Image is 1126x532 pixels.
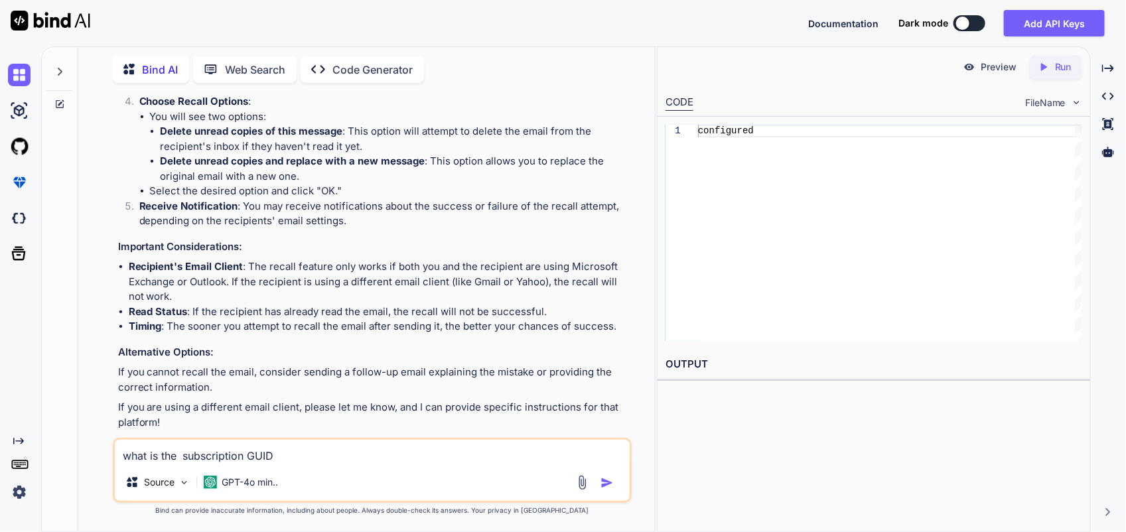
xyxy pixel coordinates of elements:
[1025,96,1066,109] span: FileName
[139,95,249,107] strong: Choose Recall Options
[600,476,614,490] img: icon
[118,239,629,255] h3: Important Considerations:
[226,62,286,78] p: Web Search
[150,109,629,184] li: You will see two options:
[118,365,629,395] p: If you cannot recall the email, consider sending a follow-up email explaining the mistake or prov...
[161,154,629,184] li: : This option allows you to replace the original email with a new one.
[143,62,178,78] p: Bind AI
[129,304,629,320] li: : If the recipient has already read the email, the recall will not be successful.
[204,476,217,489] img: GPT-4o mini
[808,18,879,29] span: Documentation
[113,505,632,515] p: Bind can provide inaccurate information, including about people. Always double-check its answers....
[8,135,31,158] img: githubLight
[222,476,279,489] p: GPT-4o min..
[139,199,629,229] p: : You may receive notifications about the success or failure of the recall attempt, depending on ...
[575,475,590,490] img: attachment
[8,171,31,194] img: premium
[150,184,629,199] li: Select the desired option and click "OK."
[808,17,879,31] button: Documentation
[1055,60,1072,74] p: Run
[666,125,681,137] div: 1
[1071,97,1082,108] img: chevron down
[129,305,188,318] strong: Read Status
[118,400,629,430] p: If you are using a different email client, please let me know, and I can provide specific instruc...
[333,62,413,78] p: Code Generator
[1004,10,1105,36] button: Add API Keys
[115,440,630,464] textarea: what is the subscription GUID
[118,345,629,360] h3: Alternative Options:
[8,481,31,503] img: settings
[963,61,975,73] img: preview
[129,320,162,332] strong: Timing
[129,260,244,273] strong: Recipient's Email Client
[898,17,948,30] span: Dark mode
[129,319,629,334] li: : The sooner you attempt to recall the email after sending it, the better your chances of success.
[658,349,1090,380] h2: OUTPUT
[139,94,629,109] p: :
[698,125,754,136] span: configured
[144,476,175,489] p: Source
[981,60,1017,74] p: Preview
[161,125,343,137] strong: Delete unread copies of this message
[161,155,425,167] strong: Delete unread copies and replace with a new message
[666,95,693,111] div: CODE
[129,259,629,304] li: : The recall feature only works if both you and the recipient are using Microsoft Exchange or Out...
[8,64,31,86] img: chat
[161,124,629,154] li: : This option will attempt to delete the email from the recipient's inbox if they haven't read it...
[139,200,238,212] strong: Receive Notification
[11,11,90,31] img: Bind AI
[178,477,190,488] img: Pick Models
[8,100,31,122] img: ai-studio
[8,207,31,230] img: darkCloudIdeIcon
